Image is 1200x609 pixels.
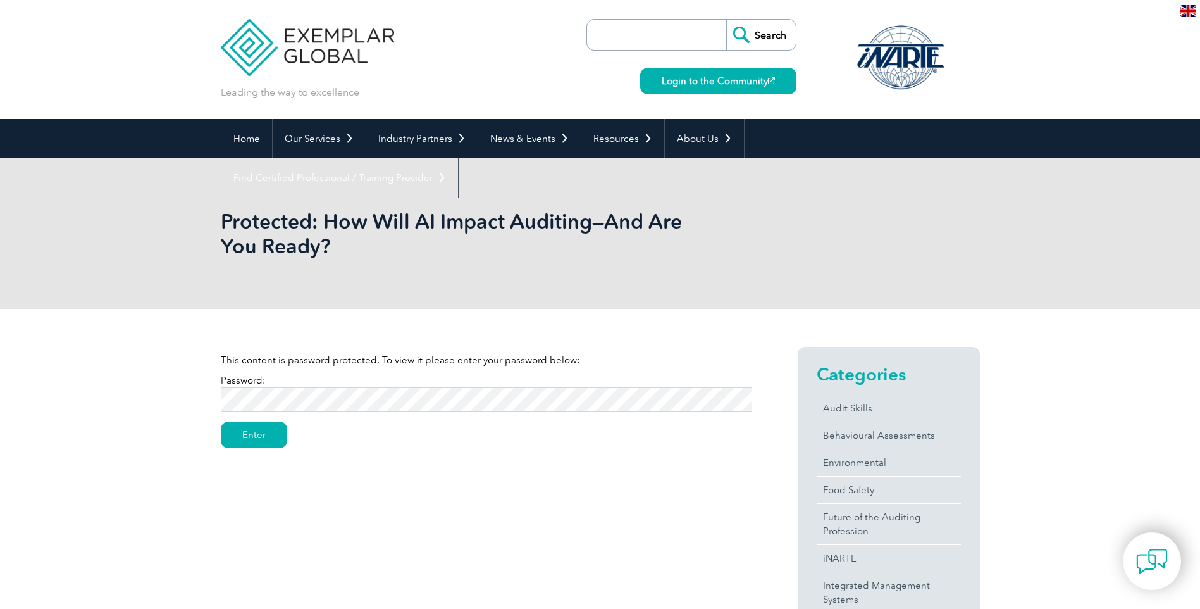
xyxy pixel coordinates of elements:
p: Leading the way to excellence [221,85,359,99]
a: Home [221,119,272,158]
a: Environmental [817,449,961,476]
h1: Protected: How Will AI Impact Auditing—And Are You Ready? [221,209,707,258]
a: Login to the Community [640,68,796,94]
a: Our Services [273,119,366,158]
p: This content is password protected. To view it please enter your password below: [221,353,752,367]
a: Find Certified Professional / Training Provider [221,158,458,198]
a: Audit Skills [817,395,961,422]
a: Behavioural Assessments [817,422,961,449]
img: en [1180,5,1196,17]
a: Food Safety [817,477,961,503]
input: Enter [221,422,287,448]
a: About Us [665,119,744,158]
a: Resources [581,119,664,158]
label: Password: [221,375,752,405]
a: Future of the Auditing Profession [817,504,961,544]
img: open_square.png [768,77,775,84]
img: contact-chat.png [1136,546,1168,577]
a: News & Events [478,119,581,158]
h2: Categories [817,364,961,384]
a: iNARTE [817,545,961,572]
input: Password: [221,387,752,412]
input: Search [726,20,796,50]
a: Industry Partners [366,119,478,158]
